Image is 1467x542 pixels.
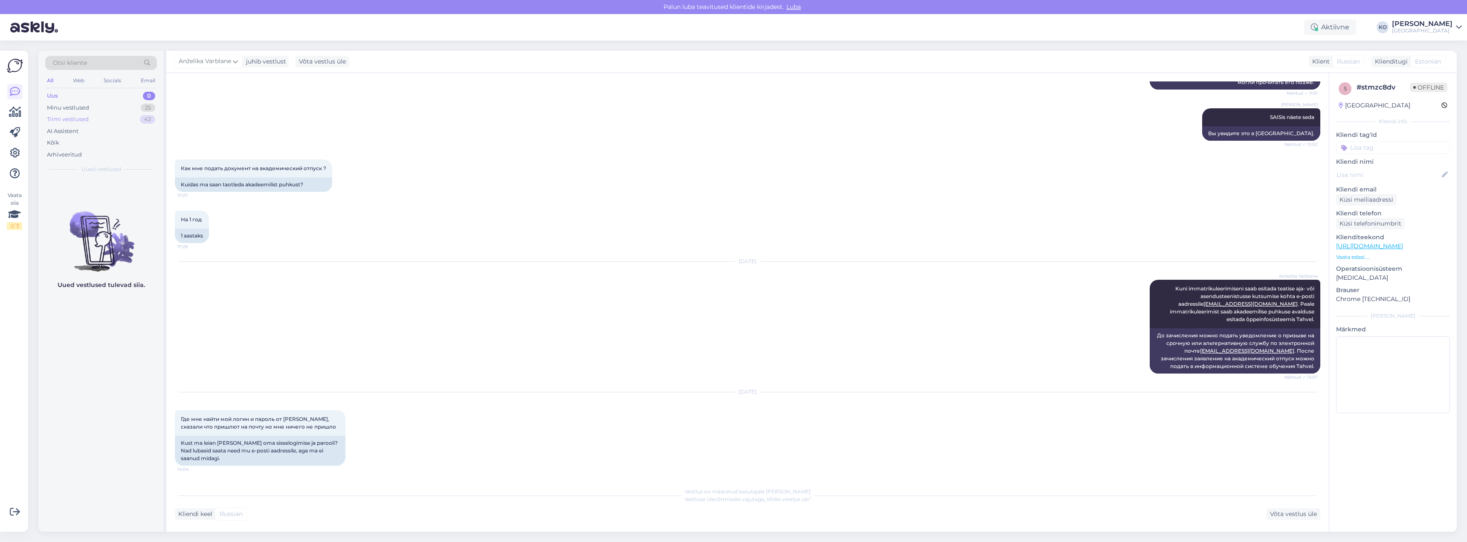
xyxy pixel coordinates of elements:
[175,177,332,192] div: Kuidas ma saan taotleda akadeemilist puhkust?
[175,258,1320,265] div: [DATE]
[47,139,59,147] div: Kõik
[1336,185,1450,194] p: Kliendi email
[1336,157,1450,166] p: Kliendi nimi
[1410,83,1447,92] span: Offline
[1336,141,1450,154] input: Lisa tag
[141,104,155,112] div: 25
[1270,114,1314,120] span: SAISis näete seda
[1339,101,1410,110] div: [GEOGRAPHIC_DATA]
[1281,101,1318,108] span: [PERSON_NAME]
[1150,328,1320,374] div: До зачисления можно подать уведомление о призыве на срочную или альтернативную службу по электрон...
[102,75,123,86] div: Socials
[1336,253,1450,261] p: Vaata edasi ...
[1415,57,1441,66] span: Estonian
[1336,233,1450,242] p: Klienditeekond
[175,436,345,466] div: Kust ma leian [PERSON_NAME] oma sisselogimise ja parooli? Nad lubasid saata need mu e-posti aadre...
[175,388,1320,396] div: [DATE]
[1279,273,1318,279] span: Anželika Varblane
[243,57,286,66] div: juhib vestlust
[47,127,78,136] div: AI Assistent
[1392,20,1462,34] a: [PERSON_NAME][GEOGRAPHIC_DATA]
[38,196,164,273] img: No chats
[181,416,336,430] span: Где мне найти мой логин и пароль от [PERSON_NAME], сказали что пришлют на почту но мне ничего не ...
[1336,218,1405,229] div: Küsi telefoninumbrit
[1336,118,1450,125] div: Kliendi info
[177,466,209,472] span: 14:04
[1336,242,1403,250] a: [URL][DOMAIN_NAME]
[1371,57,1408,66] div: Klienditugi
[1284,374,1318,380] span: Nähtud ✓ 13:07
[1392,20,1453,27] div: [PERSON_NAME]
[1267,508,1320,520] div: Võta vestlus üle
[1377,21,1389,33] div: KO
[71,75,86,86] div: Web
[1309,57,1330,66] div: Klient
[1336,273,1450,282] p: [MEDICAL_DATA]
[1336,130,1450,139] p: Kliendi tag'id
[1336,264,1450,273] p: Operatsioonisüsteem
[685,488,811,495] span: Vestlus on määratud kasutajale [PERSON_NAME]
[181,165,326,171] span: Как мне подать документ на академический отпуск ?
[53,58,87,67] span: Otsi kliente
[7,58,23,74] img: Askly Logo
[1336,286,1450,295] p: Brauser
[139,75,157,86] div: Email
[1337,57,1360,66] span: Russian
[179,57,231,66] span: Anželika Varblane
[1200,348,1294,354] a: [EMAIL_ADDRESS][DOMAIN_NAME]
[47,151,82,159] div: Arhiveeritud
[140,115,155,124] div: 42
[7,191,22,230] div: Vaata siia
[175,229,209,243] div: 1 aastaks
[1170,285,1316,322] span: Kuni immatrikuleerimiseni saab esitada teatise aja- või asendusteenistusse kutsumise kohta e-post...
[1336,312,1450,320] div: [PERSON_NAME]
[220,510,243,519] span: Russian
[1203,301,1298,307] a: [EMAIL_ADDRESS][DOMAIN_NAME]
[1336,295,1450,304] p: Chrome [TECHNICAL_ID]
[47,104,89,112] div: Minu vestlused
[784,3,803,11] span: Luba
[1357,82,1410,93] div: # stmzc8dv
[181,216,202,223] span: На 1 год
[1286,90,1318,96] span: Nähtud ✓ 11:51
[1392,27,1453,34] div: [GEOGRAPHIC_DATA]
[1344,85,1347,92] span: s
[1304,20,1356,35] div: Aktiivne
[1337,170,1440,180] input: Lisa nimi
[1202,126,1320,141] div: Вы увидите это в [GEOGRAPHIC_DATA].
[296,56,349,67] div: Võta vestlus üle
[177,243,209,250] span: 17:28
[1336,325,1450,334] p: Märkmed
[175,510,212,519] div: Kliendi keel
[1336,194,1397,206] div: Küsi meiliaadressi
[764,496,811,502] i: „Võtke vestlus üle”
[58,281,145,290] p: Uued vestlused tulevad siia.
[47,115,89,124] div: Tiimi vestlused
[45,75,55,86] div: All
[7,222,22,230] div: 2 / 3
[1336,209,1450,218] p: Kliendi telefon
[143,92,155,100] div: 0
[81,165,121,173] span: Uued vestlused
[684,496,811,502] span: Vestluse ülevõtmiseks vajutage
[1284,141,1318,148] span: Nähtud ✓ 13:02
[47,92,58,100] div: Uus
[177,192,209,199] span: 17:27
